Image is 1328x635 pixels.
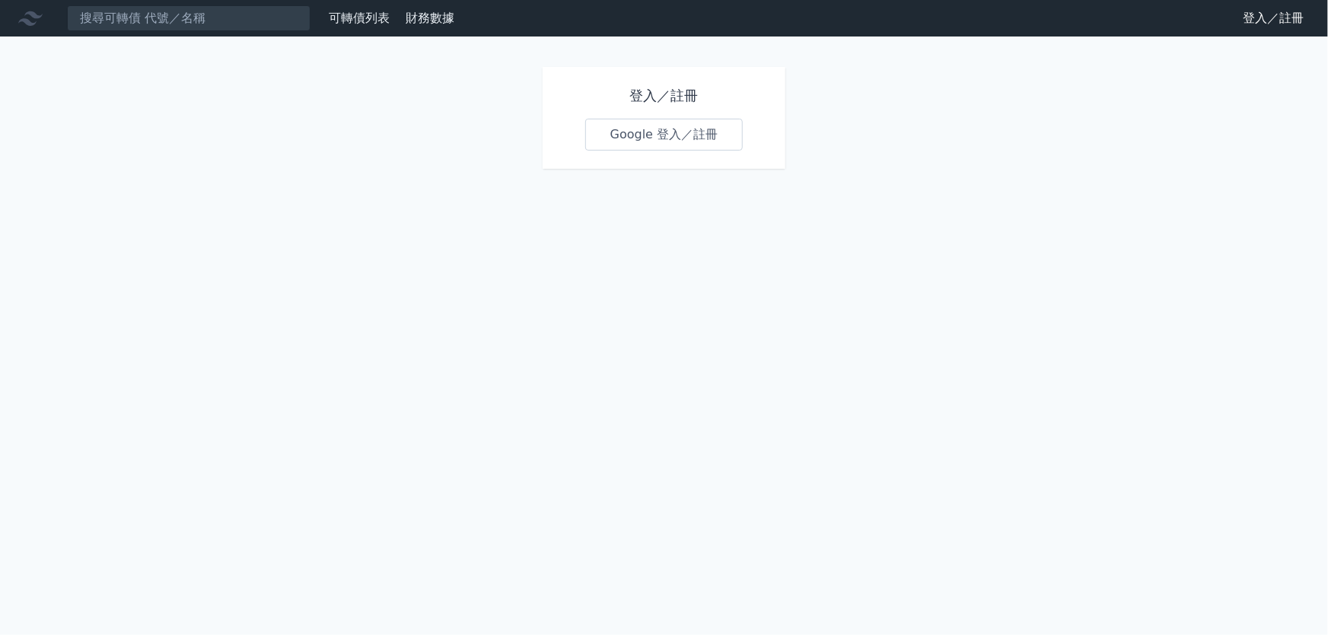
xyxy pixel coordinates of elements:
a: 財務數據 [406,11,454,25]
a: Google 登入／註冊 [585,119,744,151]
a: 登入／註冊 [1231,6,1316,30]
h1: 登入／註冊 [585,85,744,106]
a: 可轉債列表 [329,11,390,25]
input: 搜尋可轉債 代號／名稱 [67,5,311,31]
